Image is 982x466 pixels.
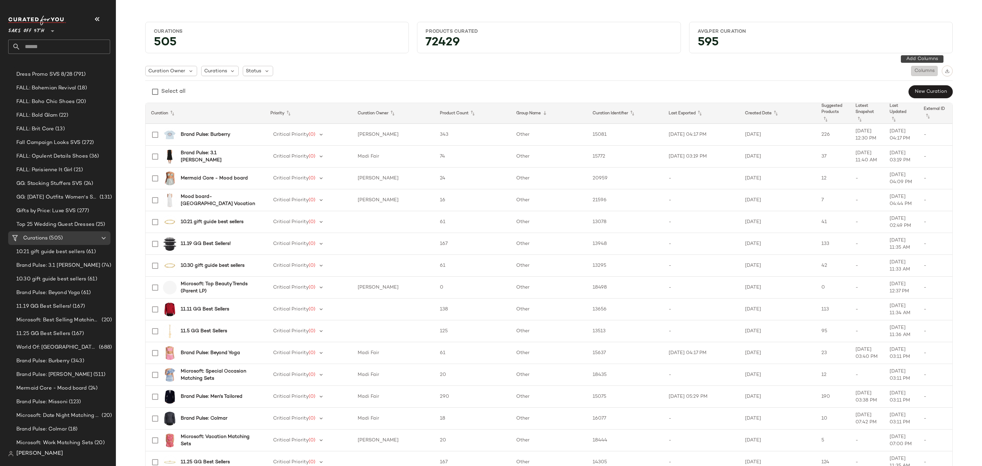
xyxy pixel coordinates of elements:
span: (0) [309,176,315,181]
img: 0400021348780_BLUE [163,128,177,142]
td: [DATE] [740,211,816,233]
td: [DATE] [740,124,816,146]
span: 11.19 GG Best Sellers! [16,303,71,310]
b: Brand Pulse: Colmar [181,415,227,422]
td: - [663,277,740,298]
td: 7 [816,189,850,211]
span: 10.21 gift guide best sellers [16,248,85,256]
span: (688) [98,344,112,351]
td: [DATE] 04:17 PM [884,124,918,146]
span: Brand Pulse: Burberry [16,357,70,365]
span: (0) [309,438,315,443]
span: 11.25 GG Best Sellers [16,330,70,338]
b: 11.5 GG Best Sellers [181,327,227,335]
th: Curation Identifier [587,103,664,124]
td: 18 [434,408,511,429]
td: - [663,168,740,189]
span: (0) [309,394,315,399]
td: Madi Fair [352,386,434,408]
span: Brand Pulse: Beyond Yoga [16,289,80,297]
td: [PERSON_NAME] [352,277,434,298]
td: - [663,320,740,342]
td: [DATE] [740,189,816,211]
td: [DATE] 04:17 PM [663,124,740,146]
td: 290 [434,386,511,408]
td: [DATE] 03:11 PM [884,386,918,408]
span: (20) [75,98,86,106]
span: FALL: Opulent Details Shoes [16,152,88,160]
td: [DATE] 11:40 AM [850,146,884,168]
td: [DATE] 04:09 PM [884,168,918,189]
td: [DATE] 12:30 PM [850,124,884,146]
span: (61) [80,289,91,297]
span: (167) [70,330,84,338]
td: - [918,146,952,168]
td: - [850,168,884,189]
span: (511) [92,371,106,379]
span: (24) [83,180,93,188]
div: Avg.per Curation [698,28,944,35]
img: 0400022146507_NAVY [163,390,177,404]
span: Gifts by Price: Luxe SVS [16,207,76,215]
td: Other [511,255,587,277]
span: Brand Pulse: Missoni [16,398,68,406]
span: (13) [54,125,65,133]
td: 13656 [587,298,664,320]
span: (0) [309,154,315,159]
td: [PERSON_NAME] [352,168,434,189]
td: - [918,233,952,255]
th: Last Updated [884,103,918,124]
span: Critical Priority [273,176,309,181]
td: [DATE] [740,168,816,189]
td: 10 [816,408,850,429]
span: (0) [309,307,315,312]
td: - [850,429,884,451]
img: 0400022412175 [163,172,177,185]
span: (277) [76,207,89,215]
span: 10.30 gift guide best sellers [16,275,86,283]
span: World Of: [GEOGRAPHIC_DATA] (Mens) [16,344,98,351]
td: 15081 [587,124,664,146]
td: - [918,364,952,386]
td: 167 [434,233,511,255]
img: 0400021195255_INDIGOBLUE [163,368,177,382]
td: [DATE] 03:38 PM [850,386,884,408]
td: - [663,298,740,320]
td: [DATE] 11:36 AM [884,320,918,342]
td: 18498 [587,277,664,298]
span: Critical Priority [273,394,309,399]
td: 13078 [587,211,664,233]
td: - [918,386,952,408]
img: 0400021017829_BLACK [163,150,177,163]
td: - [918,211,952,233]
td: 42 [816,255,850,277]
b: Brand Pulse: 3.1 [PERSON_NAME] [181,149,257,164]
div: 72429 [420,38,678,50]
td: 16077 [587,408,664,429]
td: - [918,124,952,146]
span: (0) [309,198,315,203]
span: (18) [76,84,87,92]
td: 15772 [587,146,664,168]
span: (61) [86,275,97,283]
span: (505) [48,234,63,242]
span: (0) [309,241,315,246]
span: (0) [309,132,315,137]
td: - [663,408,740,429]
span: Dress Promo SVS 8/28 [16,71,72,78]
td: 13948 [587,233,664,255]
span: Brand Pulse: [PERSON_NAME] [16,371,92,379]
td: Other [511,124,587,146]
span: (25) [94,221,105,229]
img: 0400021682766_NAVYBLUE [163,412,177,425]
td: [DATE] 02:49 PM [884,211,918,233]
span: (0) [309,285,315,290]
td: Other [511,233,587,255]
span: (74) [100,262,111,270]
td: 21596 [587,189,664,211]
span: (36) [88,152,99,160]
td: 37 [816,146,850,168]
th: Created Date [740,103,816,124]
td: 125 [434,320,511,342]
td: [DATE] [740,146,816,168]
